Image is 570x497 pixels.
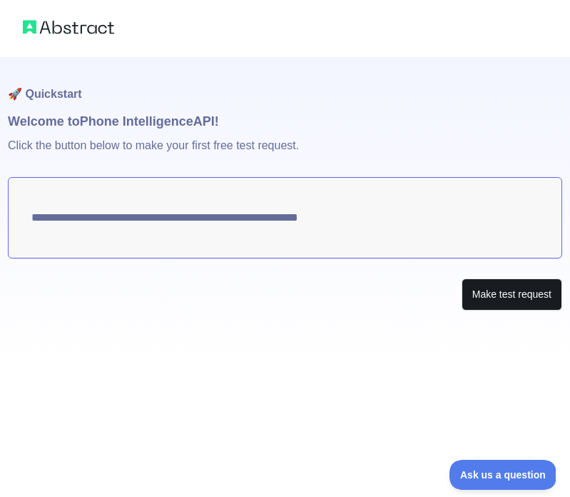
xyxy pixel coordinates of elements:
h1: Welcome to Phone Intelligence API! [8,111,562,131]
p: Click the button below to make your first free test request. [8,131,562,177]
button: Make test request [462,278,562,311]
h1: 🚀 Quickstart [8,57,562,111]
img: Abstract logo [23,17,114,37]
iframe: Toggle Customer Support [449,460,556,490]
